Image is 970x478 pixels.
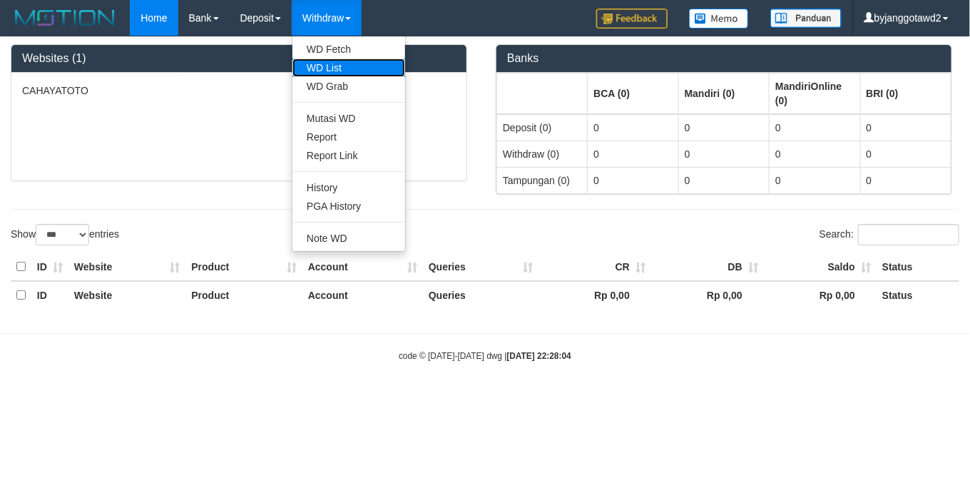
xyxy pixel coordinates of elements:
th: Queries [423,253,538,281]
th: Website [68,281,185,309]
p: CAHAYATOTO [22,83,456,98]
th: Group: activate to sort column ascending [497,73,588,114]
th: Status [877,253,959,281]
td: 0 [770,167,860,193]
a: PGA History [292,197,405,215]
img: Feedback.jpg [596,9,668,29]
th: DB [651,253,764,281]
td: 0 [588,167,678,193]
a: WD List [292,59,405,77]
small: code © [DATE]-[DATE] dwg | [399,351,571,361]
th: Group: activate to sort column ascending [678,73,769,114]
h3: Websites (1) [22,52,456,65]
th: Group: activate to sort column ascending [860,73,951,114]
th: Queries [423,281,538,309]
th: Group: activate to sort column ascending [588,73,678,114]
th: ID [31,253,68,281]
td: 0 [860,114,951,141]
img: panduan.png [770,9,842,28]
a: Mutasi WD [292,109,405,128]
label: Search: [820,224,959,245]
img: MOTION_logo.png [11,7,119,29]
a: Note WD [292,229,405,248]
td: Withdraw (0) [497,141,588,167]
select: Showentries [36,224,89,245]
td: 0 [860,167,951,193]
label: Show entries [11,224,119,245]
strong: [DATE] 22:28:04 [507,351,571,361]
th: Account [302,281,423,309]
th: Product [185,253,302,281]
td: 0 [860,141,951,167]
td: 0 [678,167,769,193]
th: Group: activate to sort column ascending [770,73,860,114]
a: History [292,178,405,197]
td: 0 [770,141,860,167]
td: 0 [588,114,678,141]
td: 0 [770,114,860,141]
a: Report Link [292,146,405,165]
img: Button%20Memo.svg [689,9,749,29]
th: Account [302,253,423,281]
a: WD Fetch [292,40,405,59]
a: Report [292,128,405,146]
td: 0 [588,141,678,167]
th: Rp 0,00 [764,281,877,309]
th: Product [185,281,302,309]
th: ID [31,281,68,309]
td: 0 [678,141,769,167]
a: WD Grab [292,77,405,96]
th: Saldo [764,253,877,281]
th: Rp 0,00 [538,281,651,309]
th: Status [877,281,959,309]
th: Rp 0,00 [651,281,764,309]
th: Website [68,253,185,281]
input: Search: [858,224,959,245]
td: Deposit (0) [497,114,588,141]
h3: Banks [507,52,941,65]
td: 0 [678,114,769,141]
td: Tampungan (0) [497,167,588,193]
th: CR [538,253,651,281]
